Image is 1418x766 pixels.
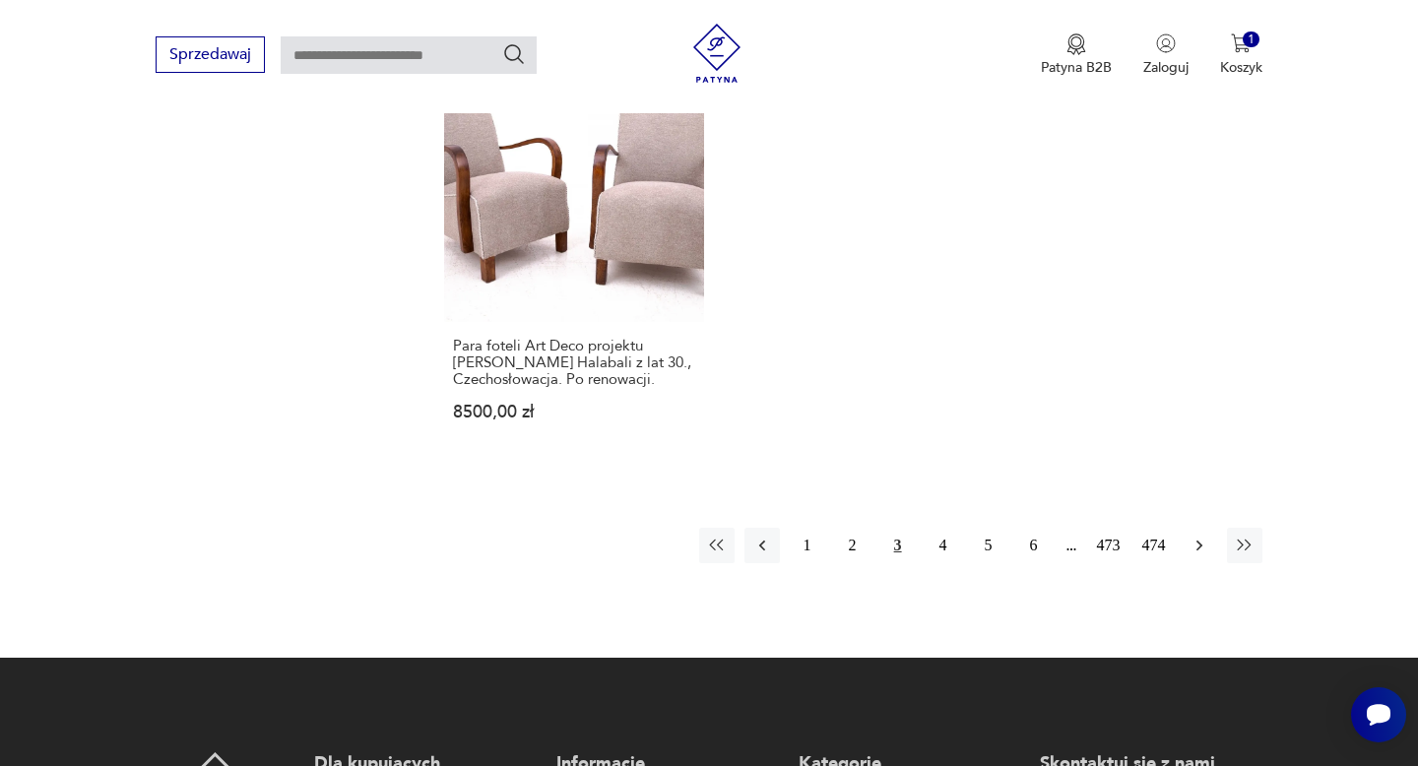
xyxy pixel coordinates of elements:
button: 5 [971,528,1006,563]
img: Patyna - sklep z meblami i dekoracjami vintage [687,24,746,83]
img: Ikona koszyka [1231,33,1251,53]
a: Ikona medaluPatyna B2B [1041,33,1112,77]
button: 1Koszyk [1220,33,1262,77]
p: Patyna B2B [1041,58,1112,77]
a: KlasykPara foteli Art Deco projektu J. Halabali z lat 30., Czechosłowacja. Po renowacji.Para fote... [444,63,703,459]
p: 8500,00 zł [453,404,694,420]
p: Koszyk [1220,58,1262,77]
button: 2 [835,528,870,563]
button: 3 [880,528,916,563]
a: Sprzedawaj [156,49,265,63]
button: Szukaj [502,42,526,66]
img: Ikonka użytkownika [1156,33,1176,53]
button: 474 [1136,528,1172,563]
button: Zaloguj [1143,33,1189,77]
img: Ikona medalu [1066,33,1086,55]
p: Zaloguj [1143,58,1189,77]
button: Sprzedawaj [156,36,265,73]
button: Patyna B2B [1041,33,1112,77]
button: 4 [926,528,961,563]
div: 1 [1243,32,1259,48]
button: 6 [1016,528,1052,563]
button: 1 [790,528,825,563]
button: 473 [1091,528,1127,563]
iframe: Smartsupp widget button [1351,687,1406,742]
h3: Para foteli Art Deco projektu [PERSON_NAME] Halabali z lat 30., Czechosłowacja. Po renowacji. [453,338,694,388]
